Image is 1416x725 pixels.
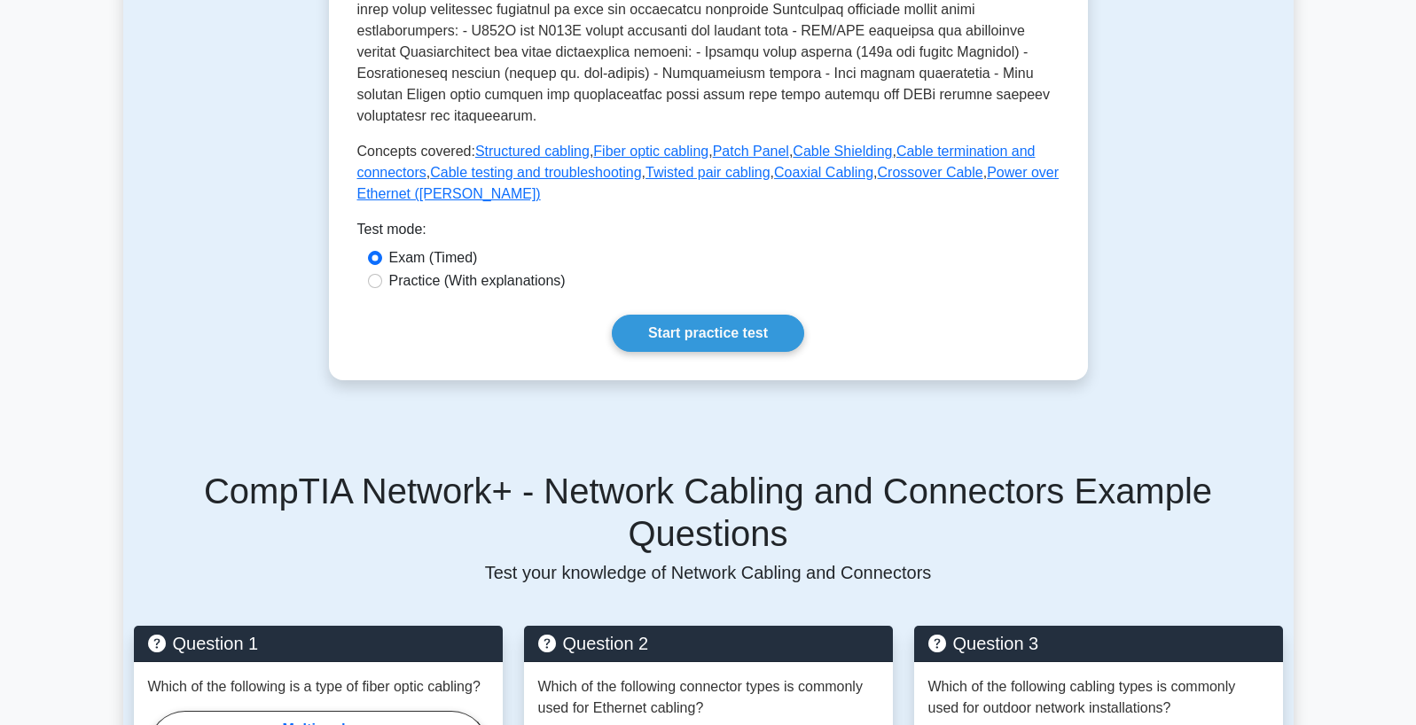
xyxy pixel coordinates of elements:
[928,633,1269,654] h5: Question 3
[538,676,879,719] p: Which of the following connector types is commonly used for Ethernet cabling?
[357,141,1060,205] p: Concepts covered: , , , , , , , , ,
[793,144,892,159] a: Cable Shielding
[593,144,708,159] a: Fiber optic cabling
[774,165,873,180] a: Coaxial Cabling
[475,144,590,159] a: Structured cabling
[713,144,789,159] a: Patch Panel
[928,676,1269,719] p: Which of the following cabling types is commonly used for outdoor network installations?
[134,562,1283,583] p: Test your knowledge of Network Cabling and Connectors
[357,219,1060,247] div: Test mode:
[878,165,983,180] a: Crossover Cable
[430,165,641,180] a: Cable testing and troubleshooting
[134,470,1283,555] h5: CompTIA Network+ - Network Cabling and Connectors Example Questions
[389,247,478,269] label: Exam (Timed)
[389,270,566,292] label: Practice (With explanations)
[612,315,804,352] a: Start practice test
[538,633,879,654] h5: Question 2
[148,676,481,698] p: Which of the following is a type of fiber optic cabling?
[357,165,1060,201] a: Power over Ethernet ([PERSON_NAME])
[645,165,771,180] a: Twisted pair cabling
[148,633,489,654] h5: Question 1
